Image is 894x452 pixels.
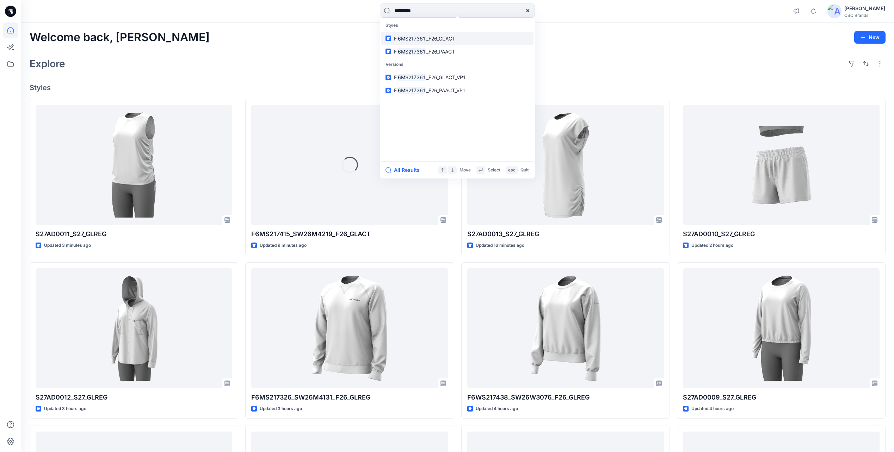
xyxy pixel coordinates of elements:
span: F [394,49,397,55]
p: F6MS217326_SW26M4131_F26_GLREG [251,393,448,402]
span: _F26_PAACT_VP1 [426,87,465,93]
p: Versions [381,58,534,71]
mark: 6MS217361 [397,73,426,81]
p: S27AD0009_S27_GLREG [683,393,880,402]
a: S27AD0009_S27_GLREG [683,268,880,388]
p: Updated 3 hours ago [260,405,302,413]
div: CSC Brands [844,13,885,18]
div: [PERSON_NAME] [844,4,885,13]
span: F [394,87,397,93]
a: F6MS217361_F26_PAACT_VP1 [381,84,534,97]
p: S27AD0010_S27_GLREG [683,229,880,239]
p: S27AD0013_S27_GLREG [467,229,664,239]
p: Styles [381,19,534,32]
a: F6MS217326_SW26M4131_F26_GLREG [251,268,448,388]
p: esc [508,167,516,174]
p: F6WS217438_SW26W3076_F26_GLREG [467,393,664,402]
p: Updated 3 hours ago [44,405,86,413]
button: All Results [386,166,424,174]
span: F [394,36,397,42]
p: S27AD0012_S27_GLREG [36,393,232,402]
mark: 6MS217361 [397,48,426,56]
span: _F26_GLACT_VP1 [426,74,466,80]
h2: Welcome back, [PERSON_NAME] [30,31,210,44]
h2: Explore [30,58,65,69]
p: Updated 3 minutes ago [44,242,91,249]
span: _F26_GLACT [426,36,455,42]
span: _F26_PAACT [426,49,455,55]
a: F6MS217361_F26_GLACT_VP1 [381,71,534,84]
p: Updated 4 hours ago [476,405,518,413]
p: Updated 4 hours ago [691,405,734,413]
a: F6MS217361_F26_PAACT [381,45,534,58]
p: S27AD0011_S27_GLREG [36,229,232,239]
span: F [394,74,397,80]
h4: Styles [30,83,886,92]
p: Updated 16 minutes ago [476,242,524,249]
a: F6MS217361_F26_GLACT [381,32,534,45]
a: S27AD0010_S27_GLREG [683,105,880,225]
button: New [854,31,886,44]
mark: 6MS217361 [397,34,426,43]
p: Quit [520,167,529,174]
p: Updated 9 minutes ago [260,242,307,249]
a: S27AD0013_S27_GLREG [467,105,664,225]
img: avatar [827,4,841,18]
p: Updated 2 hours ago [691,242,733,249]
p: F6MS217415_SW26M4219_F26_GLACT [251,229,448,239]
p: Move [460,167,471,174]
p: Select [488,167,500,174]
a: S27AD0012_S27_GLREG [36,268,232,388]
mark: 6MS217361 [397,86,426,94]
a: F6WS217438_SW26W3076_F26_GLREG [467,268,664,388]
a: S27AD0011_S27_GLREG [36,105,232,225]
